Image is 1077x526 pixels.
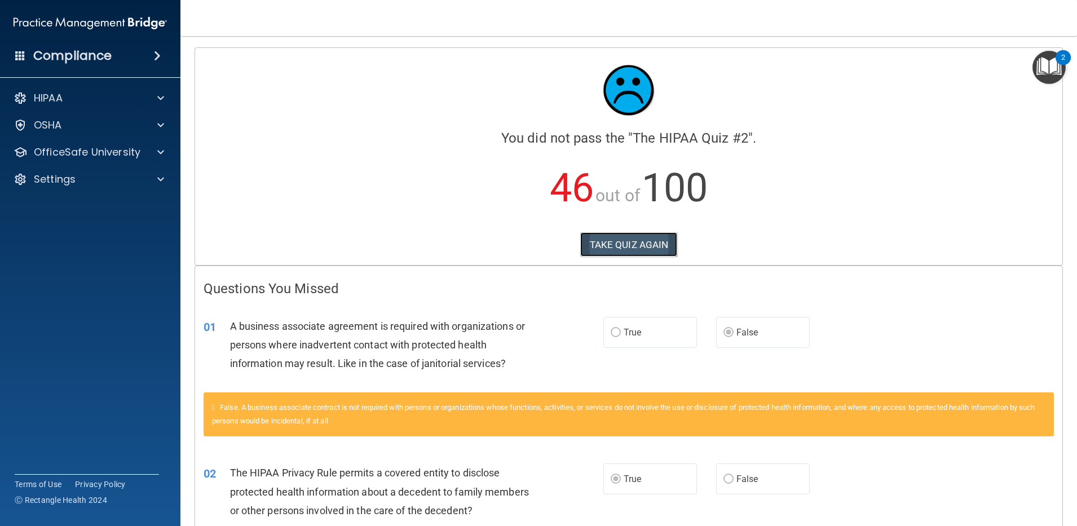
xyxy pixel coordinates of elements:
span: True [624,327,641,338]
a: Settings [14,173,164,186]
input: False [723,329,734,337]
p: HIPAA [34,91,63,105]
span: False [736,327,758,338]
a: Terms of Use [15,479,61,490]
p: Settings [34,173,76,186]
div: 2 [1061,58,1065,72]
span: 02 [204,467,216,480]
span: out of [595,185,640,205]
p: OSHA [34,118,62,132]
img: PMB logo [14,12,167,34]
h4: Questions You Missed [204,281,1054,296]
a: OfficeSafe University [14,145,164,159]
span: False [736,474,758,484]
h4: Compliance [33,48,112,64]
span: A business associate agreement is required with organizations or persons where inadvertent contac... [230,320,525,369]
input: True [611,329,621,337]
img: sad_face.ecc698e2.jpg [595,56,663,124]
p: OfficeSafe University [34,145,140,159]
a: OSHA [14,118,164,132]
button: Open Resource Center, 2 new notifications [1032,51,1066,84]
a: Privacy Policy [75,479,126,490]
span: The HIPAA Quiz #2 [633,130,748,146]
span: 100 [642,165,708,211]
button: TAKE QUIZ AGAIN [580,232,678,257]
input: False [723,475,734,484]
h4: You did not pass the " ". [204,131,1054,145]
span: False. A business associate contract is not required with persons or organizations whose function... [212,403,1035,425]
span: 01 [204,320,216,334]
input: True [611,475,621,484]
a: HIPAA [14,91,164,105]
span: 46 [550,165,594,211]
span: Ⓒ Rectangle Health 2024 [15,494,107,506]
span: True [624,474,641,484]
span: The HIPAA Privacy Rule permits a covered entity to disclose protected health information about a ... [230,467,529,516]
